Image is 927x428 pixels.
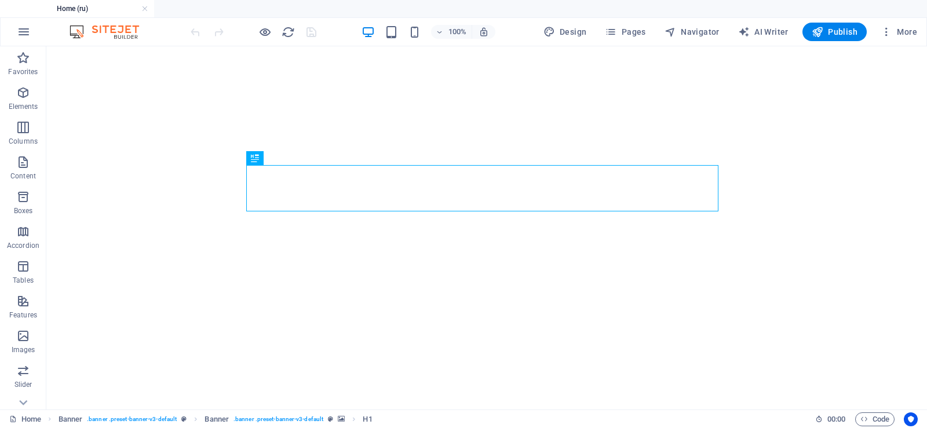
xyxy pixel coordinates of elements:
button: AI Writer [733,23,793,41]
i: Reload page [282,25,295,39]
p: Features [9,310,37,320]
img: Editor Logo [67,25,154,39]
button: Click here to leave preview mode and continue editing [258,25,272,39]
span: . banner .preset-banner-v3-default [87,412,177,426]
div: Design (Ctrl+Alt+Y) [539,23,592,41]
p: Accordion [7,241,39,250]
p: Slider [14,380,32,389]
span: Click to select. Double-click to edit [205,412,229,426]
button: Usercentrics [904,412,918,426]
button: Code [855,412,895,426]
i: On resize automatically adjust zoom level to fit chosen device. [479,27,489,37]
p: Favorites [8,67,38,76]
span: Pages [605,26,645,38]
span: : [835,415,837,423]
i: This element is a customizable preset [181,416,187,422]
span: Design [543,26,587,38]
span: More [881,26,917,38]
button: Design [539,23,592,41]
i: This element contains a background [338,416,345,422]
span: Click to select. Double-click to edit [363,412,372,426]
nav: breadcrumb [59,412,373,426]
span: . banner .preset-banner-v3-default [233,412,323,426]
h6: 100% [448,25,467,39]
p: Columns [9,137,38,146]
span: Click to select. Double-click to edit [59,412,83,426]
p: Elements [9,102,38,111]
p: Tables [13,276,34,285]
h6: Session time [815,412,846,426]
a: Click to cancel selection. Double-click to open Pages [9,412,41,426]
span: Code [860,412,889,426]
span: Navigator [665,26,720,38]
button: Navigator [660,23,724,41]
span: AI Writer [738,26,789,38]
button: reload [281,25,295,39]
button: Pages [600,23,650,41]
button: Publish [802,23,867,41]
p: Content [10,171,36,181]
button: More [876,23,922,41]
button: 100% [431,25,472,39]
span: 00 00 [827,412,845,426]
i: This element is a customizable preset [328,416,333,422]
p: Images [12,345,35,354]
span: Publish [812,26,857,38]
p: Boxes [14,206,33,215]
